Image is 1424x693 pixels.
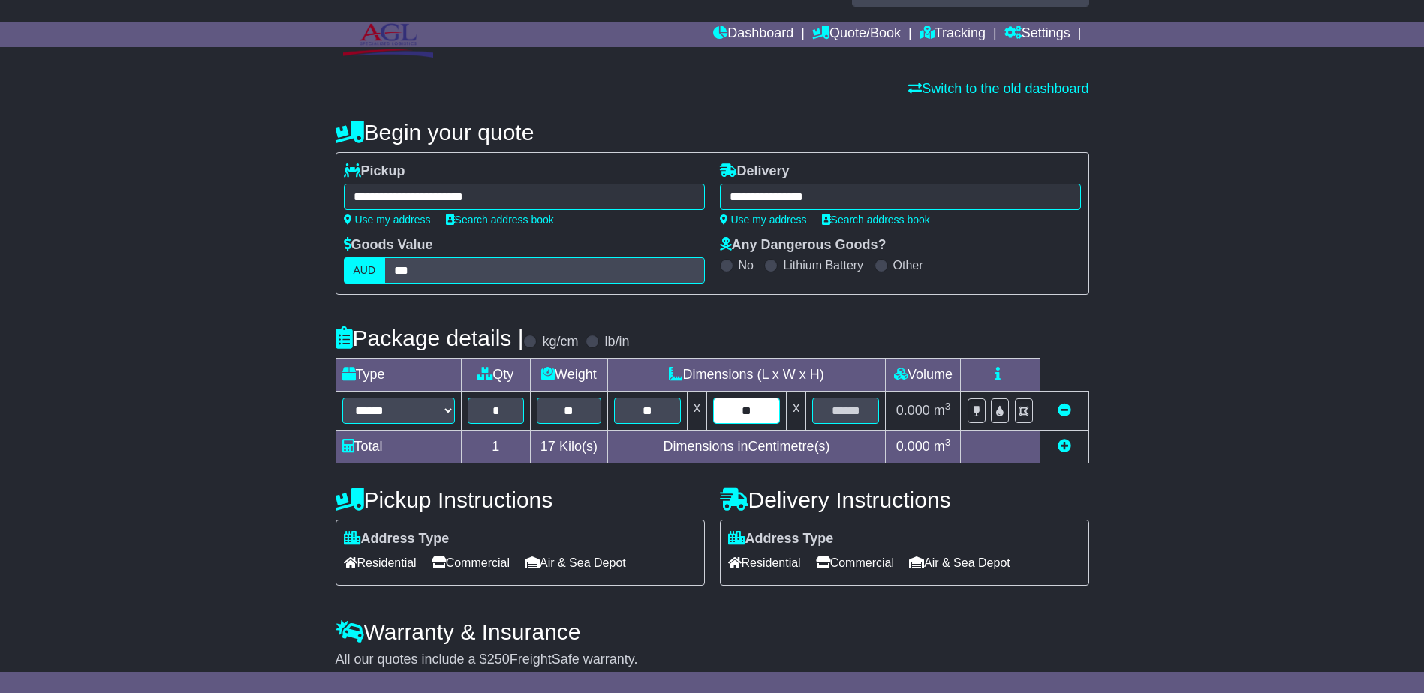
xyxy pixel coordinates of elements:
td: Dimensions (L x W x H) [607,358,886,391]
td: Weight [531,358,608,391]
span: Residential [344,551,417,574]
a: Quote/Book [812,22,901,47]
a: Search address book [446,214,554,226]
label: Pickup [344,163,405,180]
a: Dashboard [713,22,793,47]
a: Use my address [344,214,431,226]
td: 1 [461,430,531,463]
span: m [934,403,951,418]
span: Air & Sea Depot [525,551,626,574]
sup: 3 [945,436,951,448]
h4: Begin your quote [336,120,1089,145]
label: lb/in [604,334,629,350]
sup: 3 [945,400,951,412]
td: x [687,391,706,430]
label: Lithium Battery [783,258,863,272]
label: No [739,258,754,272]
div: All our quotes include a $ FreightSafe warranty. [336,652,1089,668]
span: Residential [728,551,801,574]
a: Tracking [920,22,986,47]
label: Address Type [344,531,450,547]
a: Settings [1004,22,1070,47]
h4: Warranty & Insurance [336,619,1089,644]
a: Search address book [822,214,930,226]
h4: Package details | [336,325,524,350]
label: Other [893,258,923,272]
span: 250 [487,652,510,667]
td: Total [336,430,461,463]
td: Type [336,358,461,391]
span: 0.000 [896,439,930,454]
a: Remove this item [1058,403,1071,418]
label: AUD [344,257,386,283]
span: m [934,439,951,454]
label: Goods Value [344,237,433,253]
span: Air & Sea Depot [909,551,1010,574]
td: Kilo(s) [531,430,608,463]
span: Commercial [432,551,510,574]
label: Delivery [720,163,790,180]
span: 0.000 [896,403,930,418]
h4: Pickup Instructions [336,487,705,512]
label: Address Type [728,531,834,547]
a: Switch to the old dashboard [908,81,1088,96]
td: x [787,391,806,430]
span: Commercial [816,551,894,574]
h4: Delivery Instructions [720,487,1089,512]
td: Dimensions in Centimetre(s) [607,430,886,463]
a: Add new item [1058,439,1071,454]
td: Volume [886,358,961,391]
label: Any Dangerous Goods? [720,237,887,253]
label: kg/cm [542,334,578,350]
span: 17 [540,439,555,454]
a: Use my address [720,214,807,226]
td: Qty [461,358,531,391]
